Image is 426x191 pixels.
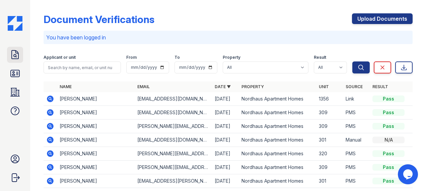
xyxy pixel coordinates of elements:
label: To [174,55,180,60]
img: CE_Icon_Blue-c292c112584629df590d857e76928e9f676e5b41ef8f769ba2f05ee15b207248.png [8,16,22,31]
td: [DATE] [212,106,239,120]
td: Nordhaus Apartment Homes [239,120,316,133]
td: [EMAIL_ADDRESS][PERSON_NAME][DOMAIN_NAME] [135,174,212,188]
td: [DATE] [212,120,239,133]
a: Name [60,84,72,89]
label: Applicant or unit [44,55,76,60]
label: Result [314,55,326,60]
td: Nordhaus Apartment Homes [239,147,316,161]
td: Manual [343,133,370,147]
div: Pass [372,164,405,171]
td: 320 [316,147,343,161]
td: [DATE] [212,92,239,106]
td: [PERSON_NAME][EMAIL_ADDRESS][PERSON_NAME][PERSON_NAME][DOMAIN_NAME] [135,147,212,161]
td: [PERSON_NAME] [57,161,134,174]
input: Search by name, email, or unit number [44,61,121,73]
div: Pass [372,178,405,184]
td: [EMAIL_ADDRESS][DOMAIN_NAME] [135,133,212,147]
td: 1356 [316,92,343,106]
td: 301 [316,174,343,188]
div: N/A [372,137,405,143]
a: Source [346,84,363,89]
td: [DATE] [212,133,239,147]
td: [PERSON_NAME] [57,133,134,147]
td: PMS [343,161,370,174]
td: PMS [343,106,370,120]
td: Link [343,92,370,106]
td: PMS [343,120,370,133]
td: [PERSON_NAME] [57,92,134,106]
div: Document Verifications [44,13,154,25]
div: Pass [372,95,405,102]
a: Upload Documents [352,13,413,24]
a: Property [241,84,264,89]
a: Date ▼ [215,84,231,89]
td: 309 [316,120,343,133]
td: Nordhaus Apartment Homes [239,92,316,106]
td: [EMAIL_ADDRESS][DOMAIN_NAME] [135,106,212,120]
td: 309 [316,161,343,174]
td: PMS [343,147,370,161]
td: [PERSON_NAME] [57,147,134,161]
td: Nordhaus Apartment Homes [239,133,316,147]
td: [PERSON_NAME] [57,174,134,188]
td: Nordhaus Apartment Homes [239,161,316,174]
a: Email [137,84,150,89]
td: [PERSON_NAME] [57,120,134,133]
td: [EMAIL_ADDRESS][DOMAIN_NAME] [135,92,212,106]
iframe: chat widget [398,164,419,184]
a: Unit [319,84,329,89]
td: [PERSON_NAME] [57,106,134,120]
td: Nordhaus Apartment Homes [239,106,316,120]
td: [PERSON_NAME][EMAIL_ADDRESS][PERSON_NAME][PERSON_NAME][DOMAIN_NAME] [135,120,212,133]
label: Property [223,55,240,60]
a: Result [372,84,388,89]
div: Pass [372,123,405,130]
td: Nordhaus Apartment Homes [239,174,316,188]
td: PMS [343,174,370,188]
td: 309 [316,106,343,120]
label: From [126,55,137,60]
div: Pass [372,150,405,157]
div: Pass [372,109,405,116]
td: [PERSON_NAME][EMAIL_ADDRESS][PERSON_NAME][PERSON_NAME][DOMAIN_NAME] [135,161,212,174]
td: [DATE] [212,147,239,161]
td: [DATE] [212,174,239,188]
p: You have been logged in [46,33,410,41]
td: [DATE] [212,161,239,174]
td: 301 [316,133,343,147]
